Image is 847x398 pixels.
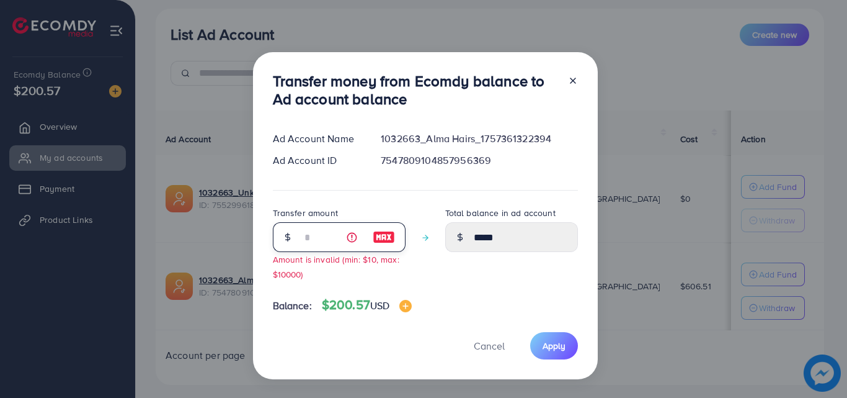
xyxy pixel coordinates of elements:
[371,153,587,168] div: 7547809104857956369
[530,332,578,359] button: Apply
[371,132,587,146] div: 1032663_Alma Hairs_1757361322394
[273,253,399,279] small: Amount is invalid (min: $10, max: $10000)
[474,339,505,353] span: Cancel
[399,300,412,312] img: image
[263,132,371,146] div: Ad Account Name
[445,207,556,219] label: Total balance in ad account
[263,153,371,168] div: Ad Account ID
[273,299,312,313] span: Balance:
[273,72,558,108] h3: Transfer money from Ecomdy balance to Ad account balance
[273,207,338,219] label: Transfer amount
[373,230,395,245] img: image
[322,297,412,313] h4: $200.57
[543,340,565,352] span: Apply
[458,332,520,359] button: Cancel
[370,299,389,312] span: USD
